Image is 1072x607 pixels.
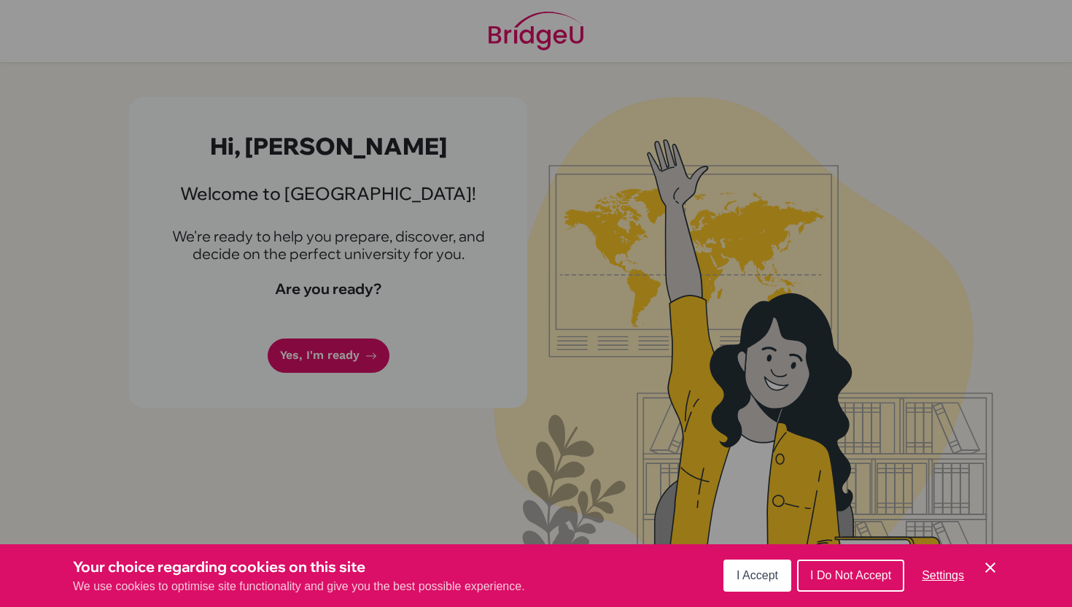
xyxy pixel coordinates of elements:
[73,578,525,595] p: We use cookies to optimise site functionality and give you the best possible experience.
[910,561,976,590] button: Settings
[73,556,525,578] h3: Your choice regarding cookies on this site
[810,569,891,581] span: I Do Not Accept
[982,559,999,576] button: Save and close
[922,569,964,581] span: Settings
[723,560,791,592] button: I Accept
[737,569,778,581] span: I Accept
[797,560,904,592] button: I Do Not Accept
